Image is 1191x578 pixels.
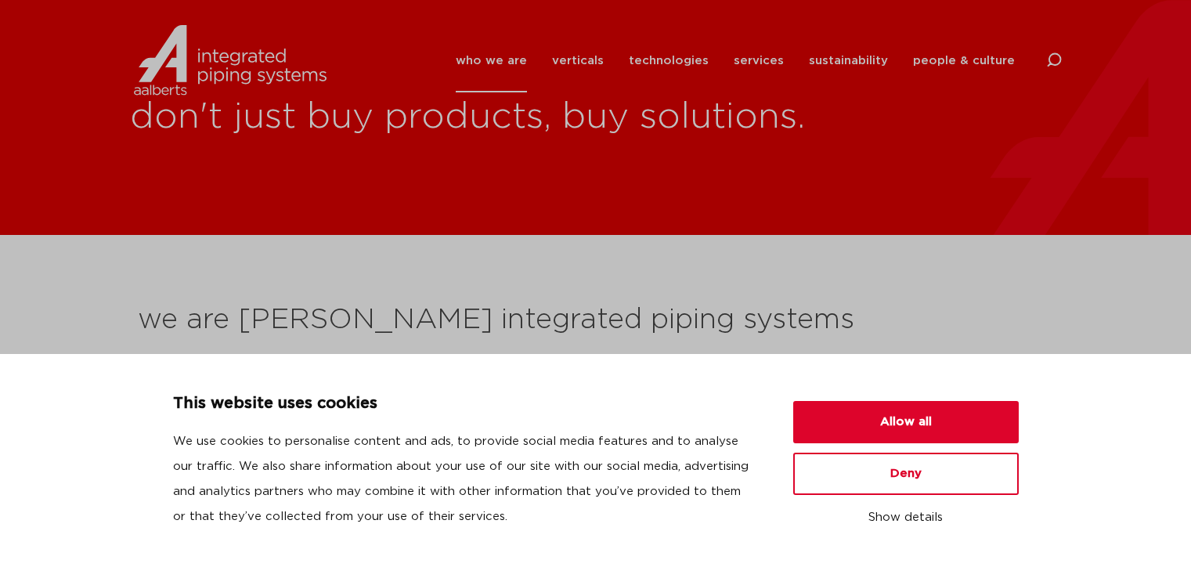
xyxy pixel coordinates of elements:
[734,29,784,92] a: services
[793,504,1019,531] button: Show details
[456,29,1015,92] nav: Menu
[138,302,1054,339] h2: we are [PERSON_NAME] integrated piping systems
[552,29,604,92] a: verticals
[456,29,527,92] a: who we are
[173,392,756,417] p: This website uses cookies
[629,29,709,92] a: technologies
[793,453,1019,495] button: Deny
[173,429,756,529] p: We use cookies to personalise content and ads, to provide social media features and to analyse ou...
[913,29,1015,92] a: people & culture
[793,401,1019,443] button: Allow all
[809,29,888,92] a: sustainability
